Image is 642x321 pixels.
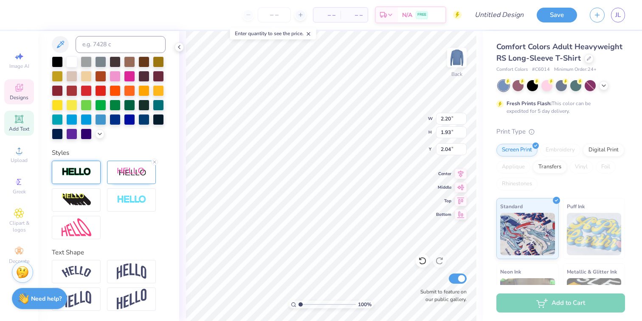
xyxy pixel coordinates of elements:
[500,202,523,211] span: Standard
[436,198,451,204] span: Top
[567,202,585,211] span: Puff Ink
[4,220,34,233] span: Clipart & logos
[554,66,597,73] span: Minimum Order: 24 +
[9,126,29,132] span: Add Text
[596,161,616,173] div: Foil
[436,184,451,190] span: Middle
[436,171,451,177] span: Center
[567,278,622,321] img: Metallic & Glitter Ink
[318,11,335,20] span: – –
[611,8,625,22] a: JL
[230,28,316,39] div: Enter quantity to see the price.
[567,213,622,255] img: Puff Ink
[346,11,363,20] span: – –
[507,100,552,107] strong: Fresh Prints Flash:
[62,167,91,177] img: Stroke
[9,63,29,70] span: Image AI
[615,10,621,20] span: JL
[402,11,412,20] span: N/A
[52,148,166,158] div: Styles
[496,144,538,156] div: Screen Print
[52,248,166,257] div: Text Shape
[583,144,624,156] div: Digital Print
[569,161,593,173] div: Vinyl
[448,49,465,66] img: Back
[31,295,62,303] strong: Need help?
[496,178,538,190] div: Rhinestones
[533,161,567,173] div: Transfers
[451,70,462,78] div: Back
[500,213,555,255] img: Standard
[62,193,91,207] img: 3d Illusion
[10,94,28,101] span: Designs
[436,212,451,218] span: Bottom
[13,188,26,195] span: Greek
[507,100,611,115] div: This color can be expedited for 5 day delivery.
[117,263,146,279] img: Arch
[117,167,146,178] img: Shadow
[117,195,146,205] img: Negative Space
[496,161,530,173] div: Applique
[567,267,617,276] span: Metallic & Glitter Ink
[540,144,580,156] div: Embroidery
[532,66,550,73] span: # C6014
[9,258,29,265] span: Decorate
[468,6,530,23] input: Untitled Design
[500,278,555,321] img: Neon Ink
[496,66,528,73] span: Comfort Colors
[76,36,166,53] input: e.g. 7428 c
[417,12,426,18] span: FREE
[416,288,467,303] label: Submit to feature on our public gallery.
[62,291,91,307] img: Flag
[11,157,28,164] span: Upload
[537,8,577,22] button: Save
[258,7,291,22] input: – –
[358,301,372,308] span: 100 %
[500,267,521,276] span: Neon Ink
[62,266,91,277] img: Arc
[496,42,622,63] span: Comfort Colors Adult Heavyweight RS Long-Sleeve T-Shirt
[496,127,625,137] div: Print Type
[117,289,146,310] img: Rise
[62,218,91,237] img: Free Distort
